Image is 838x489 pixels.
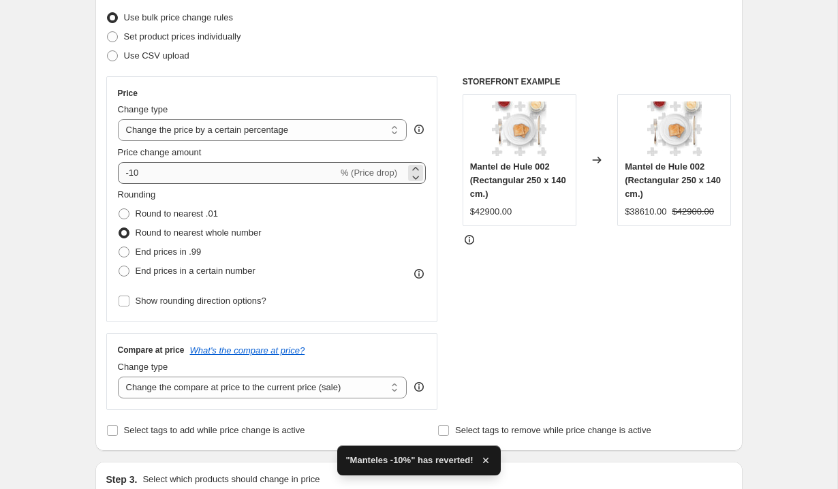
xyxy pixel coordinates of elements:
[470,161,566,199] span: Mantel de Hule 002 (Rectangular 250 x 140 cm.)
[412,123,426,136] div: help
[455,425,651,435] span: Select tags to remove while price change is active
[118,189,156,200] span: Rounding
[136,296,266,306] span: Show rounding direction options?
[118,345,185,356] h3: Compare at price
[470,205,512,219] div: $42900.00
[625,161,721,199] span: Mantel de Hule 002 (Rectangular 250 x 140 cm.)
[647,101,702,156] img: 1495599052_002_2_80x.jpg
[492,101,546,156] img: 1495599052_002_2_80x.jpg
[345,454,473,467] span: "Manteles -10%" has reverted!
[124,31,241,42] span: Set product prices individually
[124,12,233,22] span: Use bulk price change rules
[190,345,305,356] button: What's the compare at price?
[106,473,138,486] h2: Step 3.
[136,247,202,257] span: End prices in .99
[463,76,732,87] h6: STOREFRONT EXAMPLE
[124,50,189,61] span: Use CSV upload
[118,162,338,184] input: -15
[142,473,320,486] p: Select which products should change in price
[412,380,426,394] div: help
[118,104,168,114] span: Change type
[136,227,262,238] span: Round to nearest whole number
[136,208,218,219] span: Round to nearest .01
[118,362,168,372] span: Change type
[136,266,255,276] span: End prices in a certain number
[341,168,397,178] span: % (Price drop)
[672,205,714,219] strike: $42900.00
[118,88,138,99] h3: Price
[124,425,305,435] span: Select tags to add while price change is active
[118,147,202,157] span: Price change amount
[625,205,666,219] div: $38610.00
